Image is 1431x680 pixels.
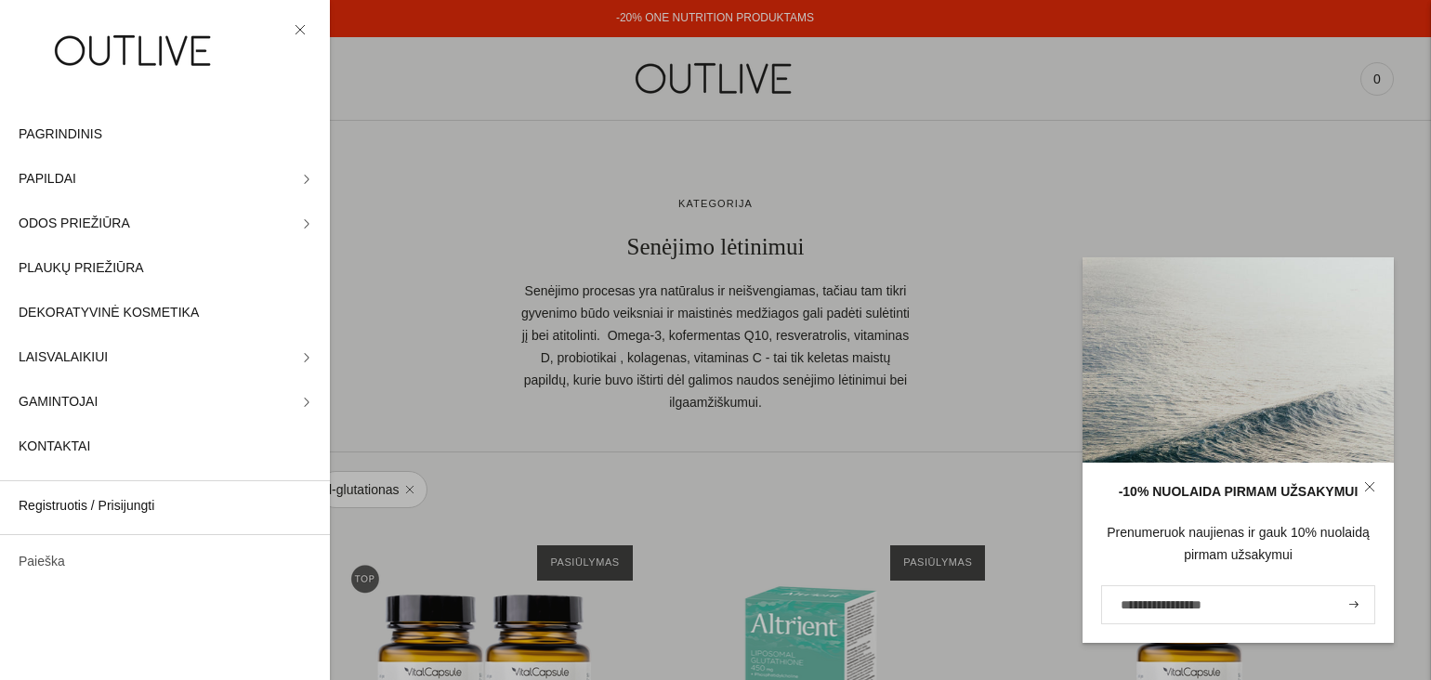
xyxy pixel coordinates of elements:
[19,391,98,413] span: GAMINTOJAI
[19,19,251,83] img: OUTLIVE
[1101,481,1375,503] div: -10% NUOLAIDA PIRMAM UŽSAKYMUI
[19,168,76,190] span: PAPILDAI
[19,436,90,458] span: KONTAKTAI
[1101,522,1375,567] div: Prenumeruok naujienas ir gauk 10% nuolaidą pirmam užsakymui
[19,302,199,324] span: DEKORATYVINĖ KOSMETIKA
[19,347,108,369] span: LAISVALAIKIUI
[19,257,144,280] span: PLAUKŲ PRIEŽIŪRA
[19,213,130,235] span: ODOS PRIEŽIŪRA
[19,124,102,146] span: PAGRINDINIS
